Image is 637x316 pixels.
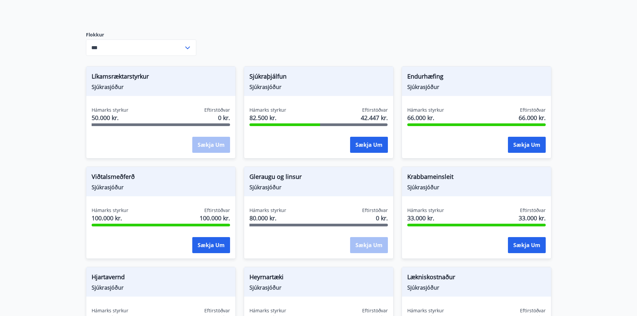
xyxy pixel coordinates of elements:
button: Sækja um [192,237,230,253]
span: Hámarks styrkur [407,107,444,113]
span: 0 kr. [376,214,388,222]
span: Eftirstöðvar [520,107,546,113]
span: 33.000 kr. [519,214,546,222]
span: Eftirstöðvar [204,107,230,113]
span: 80.000 kr. [249,214,286,222]
span: Gleraugu og linsur [249,172,388,184]
span: Sjúkrasjóður [407,284,546,291]
span: Sjúkrasjóður [92,83,230,91]
span: 42.447 kr. [361,113,388,122]
span: Sjúkrasjóður [249,184,388,191]
span: Sjúkrasjóður [407,83,546,91]
span: 66.000 kr. [407,113,444,122]
span: Sjúkrasjóður [407,184,546,191]
button: Sækja um [350,137,388,153]
span: Lækniskostnaður [407,273,546,284]
span: Hjartavernd [92,273,230,284]
span: Hámarks styrkur [249,207,286,214]
span: 66.000 kr. [519,113,546,122]
span: Eftirstöðvar [520,307,546,314]
span: Sjúkraþjálfun [249,72,388,83]
span: Sjúkrasjóður [249,83,388,91]
span: Viðtalsmeðferð [92,172,230,184]
span: Eftirstöðvar [520,207,546,214]
span: Hámarks styrkur [92,107,128,113]
span: Hámarks styrkur [407,307,444,314]
span: Sjúkrasjóður [249,284,388,291]
button: Sækja um [508,137,546,153]
span: Sjúkrasjóður [92,184,230,191]
span: 50.000 kr. [92,113,128,122]
span: Líkamsræktarstyrkur [92,72,230,83]
span: 33.000 kr. [407,214,444,222]
label: Flokkur [86,31,196,38]
span: Heyrnartæki [249,273,388,284]
span: Krabbameinsleit [407,172,546,184]
span: Endurhæfing [407,72,546,83]
span: 82.500 kr. [249,113,286,122]
span: 0 kr. [218,113,230,122]
span: Eftirstöðvar [362,207,388,214]
span: Hámarks styrkur [249,307,286,314]
span: Eftirstöðvar [204,207,230,214]
button: Sækja um [508,237,546,253]
span: Hámarks styrkur [92,307,128,314]
span: Eftirstöðvar [204,307,230,314]
span: Hámarks styrkur [249,107,286,113]
span: Sjúkrasjóður [92,284,230,291]
span: Hámarks styrkur [92,207,128,214]
span: Eftirstöðvar [362,107,388,113]
span: Hámarks styrkur [407,207,444,214]
span: Eftirstöðvar [362,307,388,314]
span: 100.000 kr. [200,214,230,222]
span: 100.000 kr. [92,214,128,222]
